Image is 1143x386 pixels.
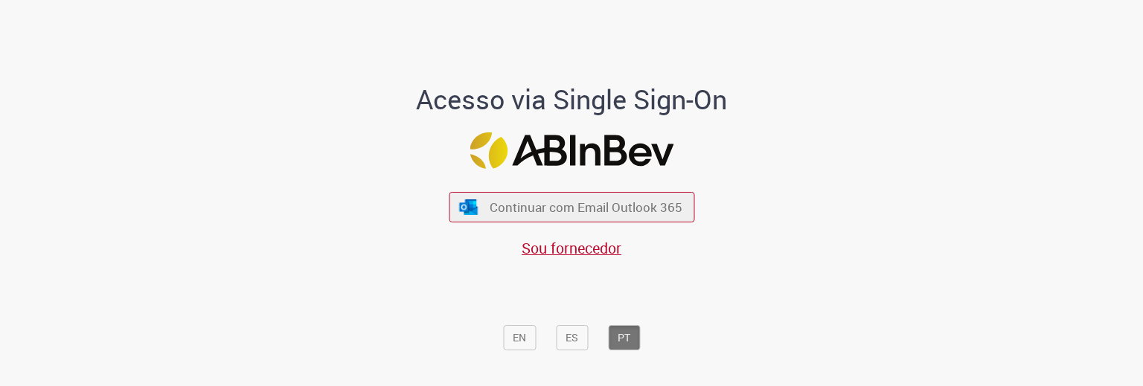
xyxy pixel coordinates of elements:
img: ícone Azure/Microsoft 360 [458,199,479,215]
img: Logo ABInBev [470,132,673,169]
a: Sou fornecedor [522,238,621,258]
button: ícone Azure/Microsoft 360 Continuar com Email Outlook 365 [449,192,694,222]
button: EN [503,325,536,350]
span: Continuar com Email Outlook 365 [490,199,682,216]
h1: Acesso via Single Sign-On [365,85,778,115]
button: ES [556,325,588,350]
button: PT [608,325,640,350]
